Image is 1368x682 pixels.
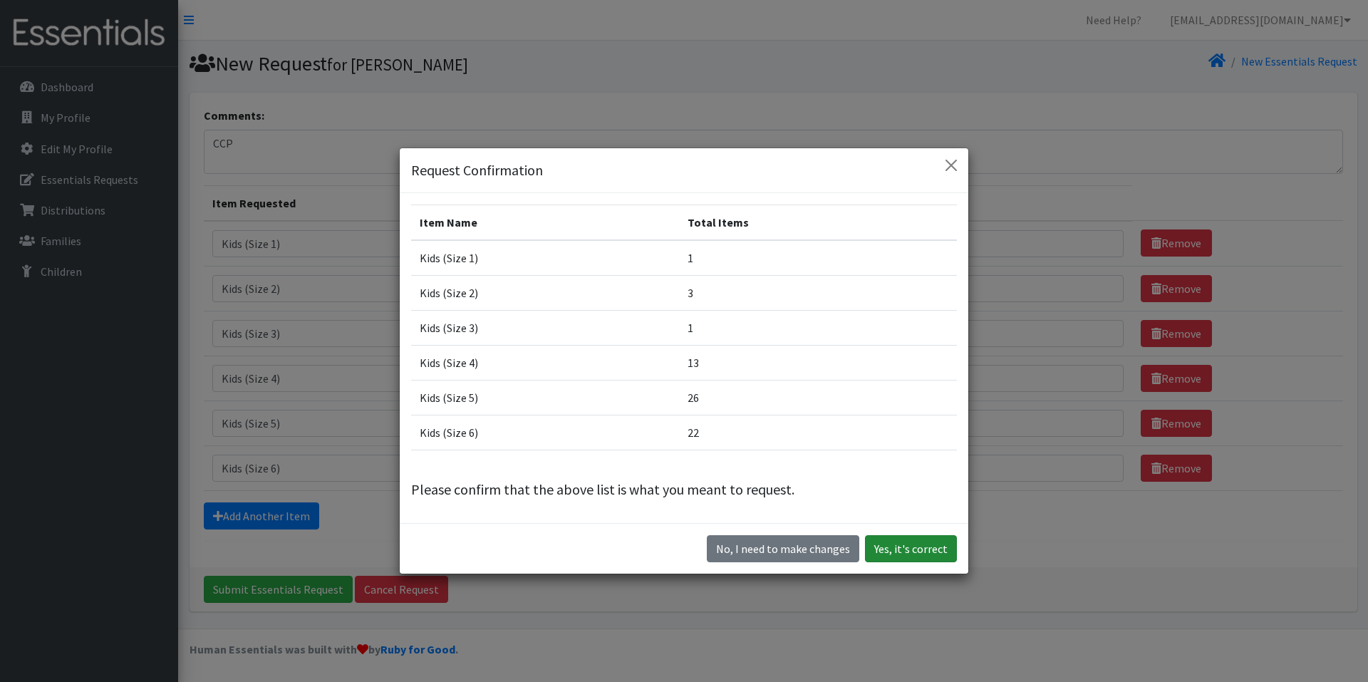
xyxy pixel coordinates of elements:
td: Kids (Size 2) [411,276,679,311]
td: 22 [679,415,957,450]
td: Kids (Size 1) [411,240,679,276]
th: Total Items [679,205,957,241]
p: Please confirm that the above list is what you meant to request. [411,479,957,500]
td: 13 [679,346,957,381]
h5: Request Confirmation [411,160,543,181]
td: Kids (Size 4) [411,346,679,381]
td: Kids (Size 5) [411,381,679,415]
td: Kids (Size 3) [411,311,679,346]
td: Kids (Size 6) [411,415,679,450]
td: 1 [679,240,957,276]
th: Item Name [411,205,679,241]
td: 26 [679,381,957,415]
button: No I need to make changes [707,535,859,562]
td: 1 [679,311,957,346]
td: 3 [679,276,957,311]
button: Close [940,154,963,177]
button: Yes, it's correct [865,535,957,562]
